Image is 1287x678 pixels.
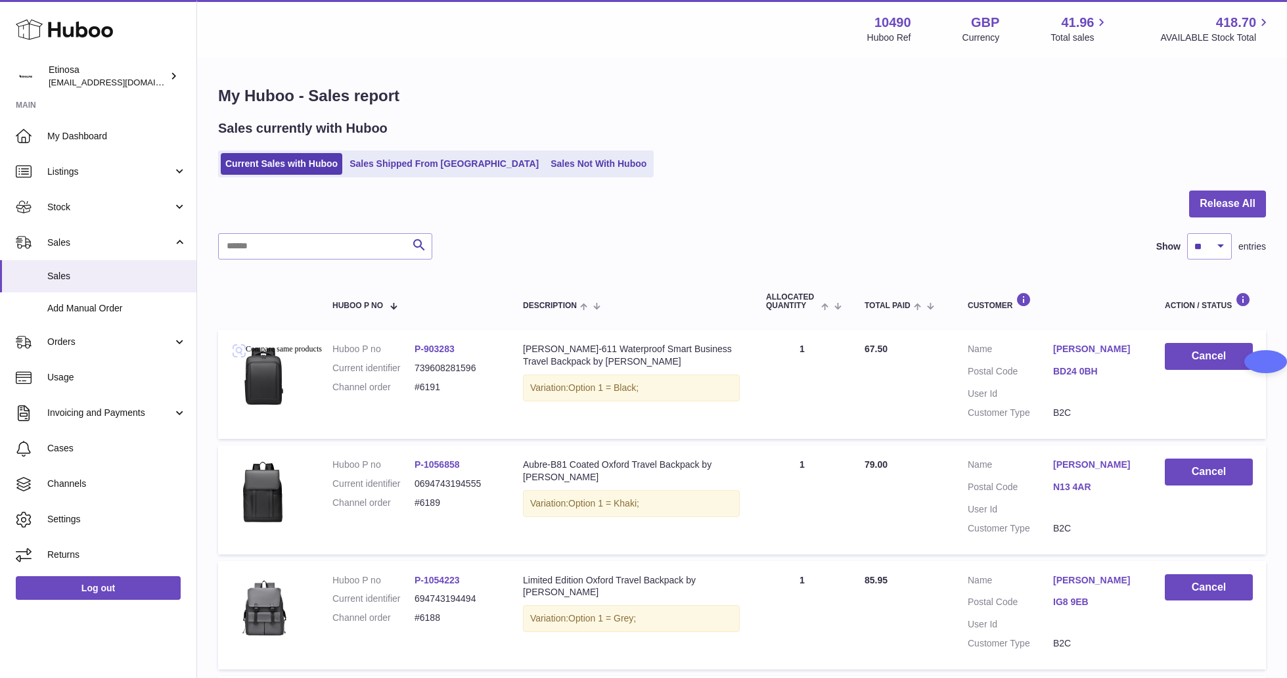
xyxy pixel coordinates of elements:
span: Add Manual Order [47,302,187,315]
dd: 694743194494 [415,593,497,605]
dd: 0694743194555 [415,478,497,490]
span: 67.50 [865,344,888,354]
span: Description [523,302,577,310]
img: Sc04c7ecdac3c49e6a1b19c987a4e3931O.png [322,344,326,351]
a: BD24 0BH [1053,365,1139,378]
a: Sales Not With Huboo [546,153,651,175]
button: Cancel [1165,574,1253,601]
a: Sales Shipped From [GEOGRAPHIC_DATA] [345,153,543,175]
div: Etinosa [49,64,167,89]
dd: #6191 [415,381,497,394]
dt: Huboo P no [332,574,415,587]
span: Total paid [865,302,911,310]
dt: Current identifier [332,362,415,374]
button: Cancel [1165,343,1253,370]
span: Sales [47,237,173,249]
dt: Customer Type [968,407,1053,419]
a: IG8 9EB [1053,596,1139,608]
a: [PERSON_NAME] [1053,343,1139,355]
span: Listings [47,166,173,178]
div: Aubre-B81 Coated Oxford Travel Backpack by [PERSON_NAME] [523,459,740,484]
td: 1 [753,445,851,554]
dt: Customer Type [968,522,1053,535]
span: AVAILABLE Stock Total [1160,32,1271,44]
dt: Postal Code [968,481,1053,497]
div: Variation: [523,490,740,517]
dt: Huboo P no [332,459,415,471]
a: Log out [16,576,181,600]
div: Customer [968,292,1139,310]
dt: Name [968,574,1053,590]
img: Brand-Laptop-Backpack-Waterproof-Anti-Theft-School-Backpacks-Usb-Charging-Men-Business-Travel-Bag... [231,343,297,409]
span: 85.95 [865,575,888,585]
dt: User Id [968,503,1053,516]
a: P-903283 [415,344,455,354]
a: 418.70 AVAILABLE Stock Total [1160,14,1271,44]
span: Option 1 = Black; [568,382,639,393]
span: Invoicing and Payments [47,407,173,419]
span: ALLOCATED Quantity [766,293,818,310]
div: [PERSON_NAME]-611 Waterproof Smart Business Travel Backpack by [PERSON_NAME] [523,343,740,368]
dt: Channel order [332,381,415,394]
div: Currency [962,32,1000,44]
dt: Name [968,343,1053,359]
dt: User Id [968,388,1053,400]
img: v-GRAY__1857377179.webp [231,574,297,640]
span: Stock [47,201,173,214]
button: Release All [1189,191,1266,217]
span: 41.96 [1061,14,1094,32]
dt: Huboo P no [332,343,415,355]
dt: Current identifier [332,593,415,605]
dd: B2C [1053,522,1139,535]
span: Settings [47,513,187,526]
td: 1 [753,330,851,439]
label: Show [1156,240,1181,253]
button: Cancel [1165,459,1253,486]
span: Compare same products [246,344,322,357]
div: Huboo Ref [867,32,911,44]
span: Huboo P no [332,302,383,310]
a: N13 4AR [1053,481,1139,493]
dt: Channel order [332,612,415,624]
div: Variation: [523,374,740,401]
div: Action / Status [1165,292,1253,310]
a: [PERSON_NAME] [1053,459,1139,471]
a: P-1054223 [415,575,460,585]
strong: 10490 [874,14,911,32]
span: entries [1238,240,1266,253]
div: Limited Edition Oxford Travel Backpack by [PERSON_NAME] [523,574,740,599]
dt: Name [968,459,1053,474]
a: P-1056858 [415,459,460,470]
span: Total sales [1050,32,1109,44]
dt: Postal Code [968,365,1053,381]
img: Wolphuk@gmail.com [16,66,35,86]
a: [PERSON_NAME] [1053,574,1139,587]
a: 41.96 Total sales [1050,14,1109,44]
dd: #6189 [415,497,497,509]
dd: #6188 [415,612,497,624]
div: Variation: [523,605,740,632]
span: Cases [47,442,187,455]
span: Option 1 = Khaki; [568,498,639,508]
h2: Sales currently with Huboo [218,120,388,137]
a: Current Sales with Huboo [221,153,342,175]
img: v-black__-2115580899.webp [231,459,297,524]
span: 79.00 [865,459,888,470]
dd: B2C [1053,637,1139,650]
h1: My Huboo - Sales report [218,85,1266,106]
td: 1 [753,561,851,670]
dt: Channel order [332,497,415,509]
dt: User Id [968,618,1053,631]
span: Orders [47,336,173,348]
span: Returns [47,549,187,561]
span: My Dashboard [47,130,187,143]
span: [EMAIL_ADDRESS][DOMAIN_NAME] [49,77,193,87]
span: Sales [47,270,187,282]
span: 418.70 [1216,14,1256,32]
span: Usage [47,371,187,384]
dt: Current identifier [332,478,415,490]
span: Channels [47,478,187,490]
dt: Postal Code [968,596,1053,612]
span: Option 1 = Grey; [568,613,636,623]
dt: Customer Type [968,637,1053,650]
